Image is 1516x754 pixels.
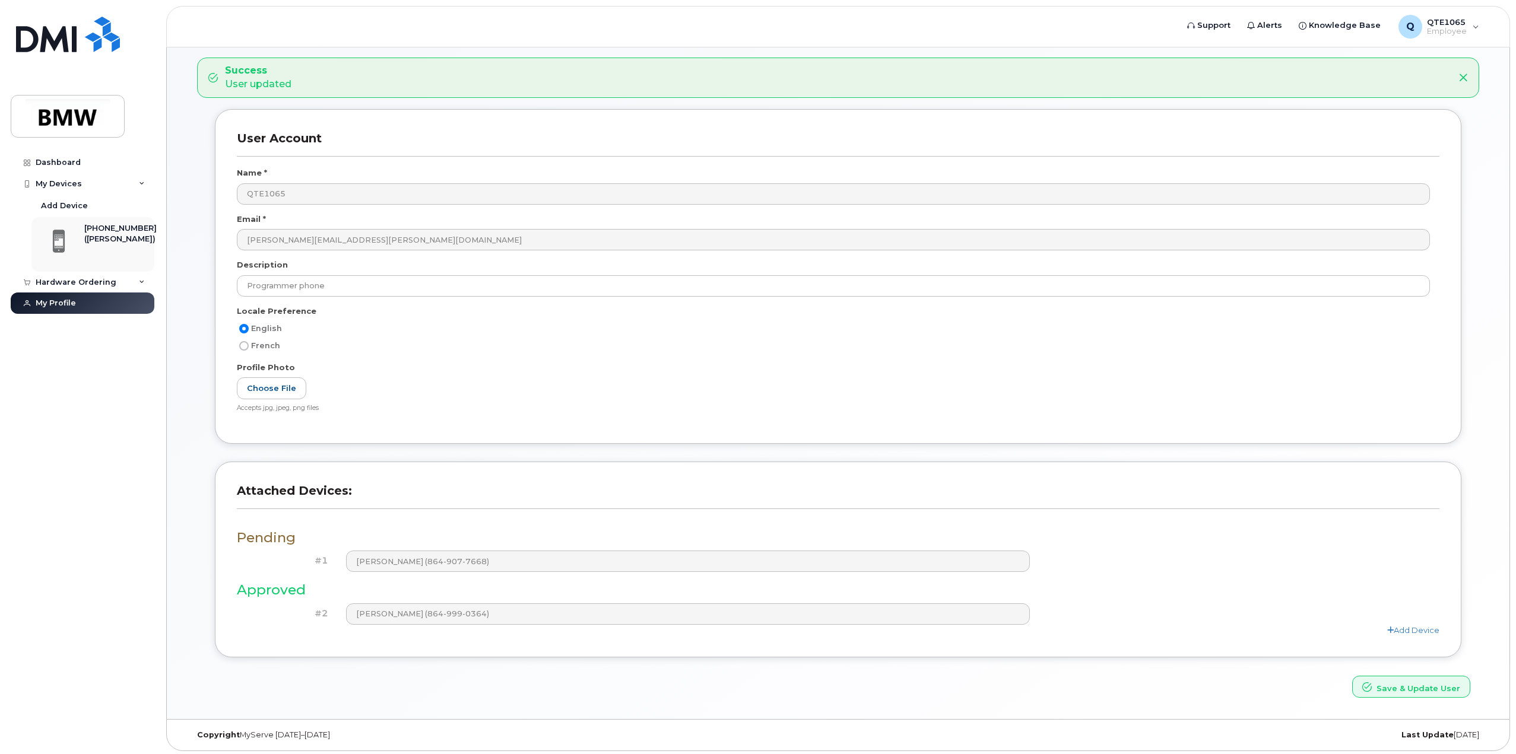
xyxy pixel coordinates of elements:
[251,341,280,350] span: French
[239,341,249,351] input: French
[237,530,1439,545] h3: Pending
[225,64,291,78] strong: Success
[225,64,291,91] div: User updated
[237,404,1430,413] div: Accepts jpg, jpeg, png files
[1427,27,1467,36] span: Employee
[237,259,288,271] label: Description
[246,609,328,619] h4: #2
[1352,676,1470,698] button: Save & Update User
[237,306,316,317] label: Locale Preference
[237,583,1439,597] h3: Approved
[1309,20,1381,31] span: Knowledge Base
[246,556,328,566] h4: #1
[237,214,266,225] label: Email *
[239,324,249,333] input: English
[237,131,1439,157] h3: User Account
[1390,15,1488,39] div: QTE1065
[1427,17,1467,27] span: QTE1065
[1257,20,1282,31] span: Alerts
[251,324,282,333] span: English
[1406,20,1414,34] span: Q
[1055,730,1488,740] div: [DATE]
[237,362,295,373] label: Profile Photo
[237,377,306,399] label: Choose File
[1387,625,1439,635] a: Add Device
[1197,20,1230,31] span: Support
[1401,730,1454,739] strong: Last Update
[1179,14,1239,37] a: Support
[237,167,267,179] label: Name *
[1464,702,1507,745] iframe: Messenger Launcher
[1290,14,1389,37] a: Knowledge Base
[1239,14,1290,37] a: Alerts
[197,730,240,739] strong: Copyright
[188,730,621,740] div: MyServe [DATE]–[DATE]
[237,483,1439,509] h3: Attached Devices:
